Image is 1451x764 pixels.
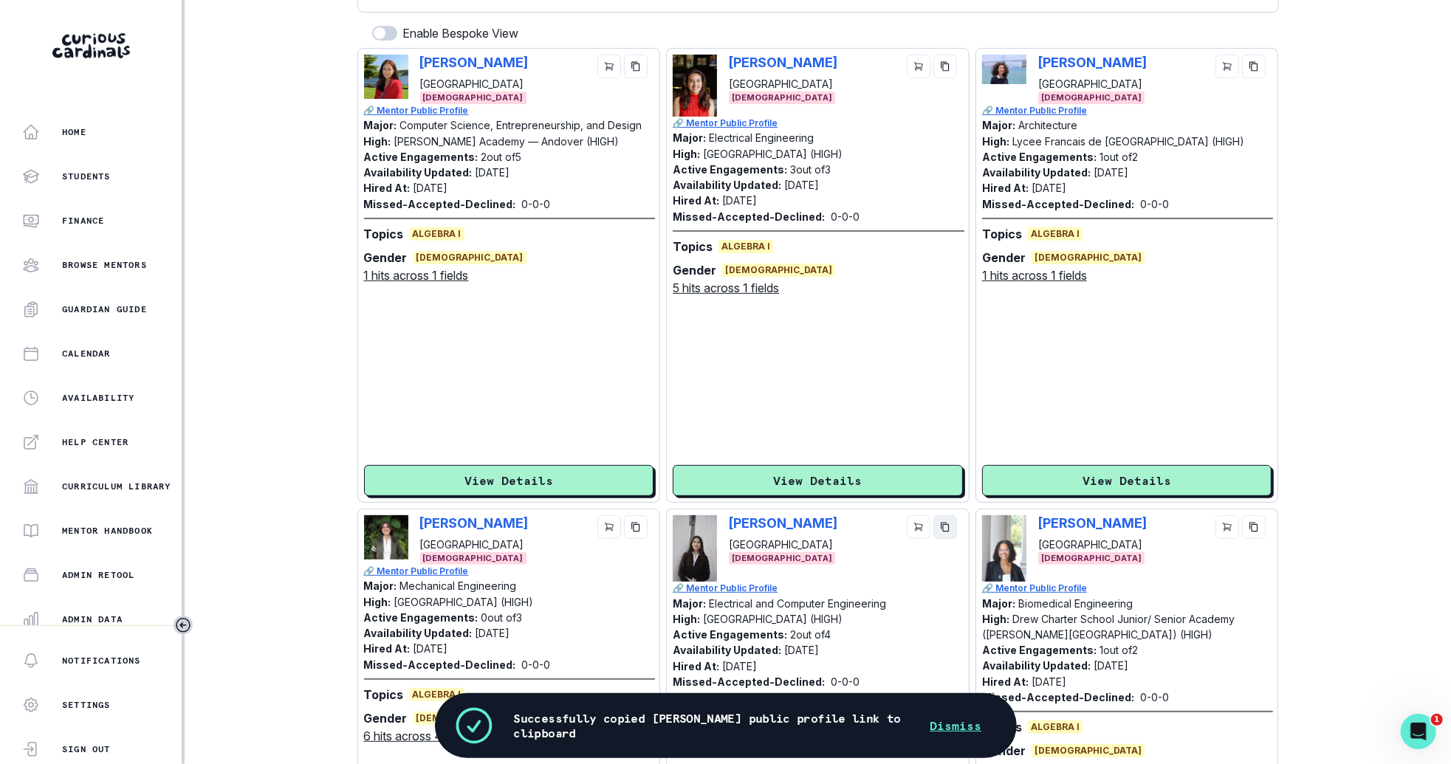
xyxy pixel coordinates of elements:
[673,279,779,297] u: 5 hits across 1 fields
[982,151,1097,163] p: Active Engagements:
[673,465,963,496] button: View Details
[597,55,621,78] button: cart
[410,688,464,701] span: Algebra I
[364,465,654,496] button: View Details
[414,712,526,725] span: [DEMOGRAPHIC_DATA]
[1038,92,1145,104] span: [DEMOGRAPHIC_DATA]
[831,674,860,689] p: 0 - 0 - 0
[709,131,814,144] p: Electrical Engineering
[364,249,408,266] p: Gender
[62,743,111,755] p: Sign Out
[673,582,964,595] a: 🔗 Mentor Public Profile
[982,597,1015,610] p: Major:
[1032,251,1145,264] span: [DEMOGRAPHIC_DATA]
[364,611,478,624] p: Active Engagements:
[1100,644,1138,656] p: 1 out of 2
[729,537,837,552] p: [GEOGRAPHIC_DATA]
[673,117,964,130] a: 🔗 Mentor Public Profile
[62,348,111,359] p: Calendar
[394,135,620,148] p: [PERSON_NAME] Academy — Andover (HIGH)
[709,597,886,610] p: Electrical and Computer Engineering
[982,613,1235,641] p: Drew Charter School Junior/ Senior Academy ([PERSON_NAME][GEOGRAPHIC_DATA]) (HIGH)
[1038,55,1147,70] p: [PERSON_NAME]
[420,515,529,531] p: [PERSON_NAME]
[174,616,193,635] button: Toggle sidebar
[364,225,404,243] p: Topics
[673,644,781,656] p: Availability Updated:
[673,628,787,641] p: Active Engagements:
[1038,76,1147,92] p: [GEOGRAPHIC_DATA]
[1401,714,1436,749] iframe: Intercom live chat
[673,148,700,160] p: High:
[62,655,141,667] p: Notifications
[1028,720,1083,734] span: Algebra I
[364,104,656,117] p: 🔗 Mentor Public Profile
[982,644,1097,656] p: Active Engagements:
[62,259,147,271] p: Browse Mentors
[364,686,404,703] p: Topics
[703,613,843,625] p: [GEOGRAPHIC_DATA] (HIGH)
[364,657,516,672] p: Missed-Accepted-Declined:
[62,569,134,581] p: Admin Retool
[673,238,713,255] p: Topics
[62,171,111,182] p: Students
[673,515,717,582] img: Picture of Anya Anand
[784,644,819,656] p: [DATE]
[831,209,860,224] p: 0 - 0 - 0
[62,215,104,227] p: Finance
[394,596,534,608] p: [GEOGRAPHIC_DATA] (HIGH)
[718,240,773,253] span: Algebra I
[982,515,1026,582] img: Picture of Niara Botchwey
[982,104,1274,117] a: 🔗 Mentor Public Profile
[982,582,1274,595] a: 🔗 Mentor Public Profile
[982,196,1134,212] p: Missed-Accepted-Declined:
[364,627,473,639] p: Availability Updated:
[62,126,86,138] p: Home
[514,711,913,740] p: Successfully copied [PERSON_NAME] public profile link to clipboard
[1038,515,1147,531] p: [PERSON_NAME]
[1018,119,1077,131] p: Architecture
[790,628,831,641] p: 2 out of 4
[364,166,473,179] p: Availability Updated:
[364,182,411,194] p: Hired At:
[673,194,719,207] p: Hired At:
[476,166,510,179] p: [DATE]
[790,163,831,176] p: 3 out of 3
[982,613,1009,625] p: High:
[1094,659,1128,672] p: [DATE]
[1140,196,1169,212] p: 0 - 0 - 0
[62,613,123,625] p: Admin Data
[1215,55,1239,78] button: cart
[982,182,1029,194] p: Hired At:
[933,515,957,539] button: copy
[624,55,648,78] button: copy
[1100,151,1138,163] p: 1 out of 2
[673,131,706,144] p: Major:
[673,261,716,279] p: Gender
[364,579,397,592] p: Major:
[729,76,837,92] p: [GEOGRAPHIC_DATA]
[1028,227,1083,241] span: Algebra I
[400,579,517,592] p: Mechanical Engineering
[982,135,1009,148] p: High:
[1140,689,1169,705] p: 0 - 0 - 0
[414,251,526,264] span: [DEMOGRAPHIC_DATA]
[410,227,464,241] span: Algebra I
[673,613,700,625] p: High:
[1038,537,1147,552] p: [GEOGRAPHIC_DATA]
[62,392,134,404] p: Availability
[62,699,111,711] p: Settings
[673,179,781,191] p: Availability Updated:
[420,537,529,552] p: [GEOGRAPHIC_DATA]
[624,515,648,539] button: copy
[1094,166,1128,179] p: [DATE]
[364,196,516,212] p: Missed-Accepted-Declined:
[364,596,391,608] p: High:
[420,55,529,70] p: [PERSON_NAME]
[62,303,147,315] p: Guardian Guide
[364,151,478,163] p: Active Engagements:
[1032,744,1145,757] span: [DEMOGRAPHIC_DATA]
[982,675,1029,688] p: Hired At:
[364,565,656,578] a: 🔗 Mentor Public Profile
